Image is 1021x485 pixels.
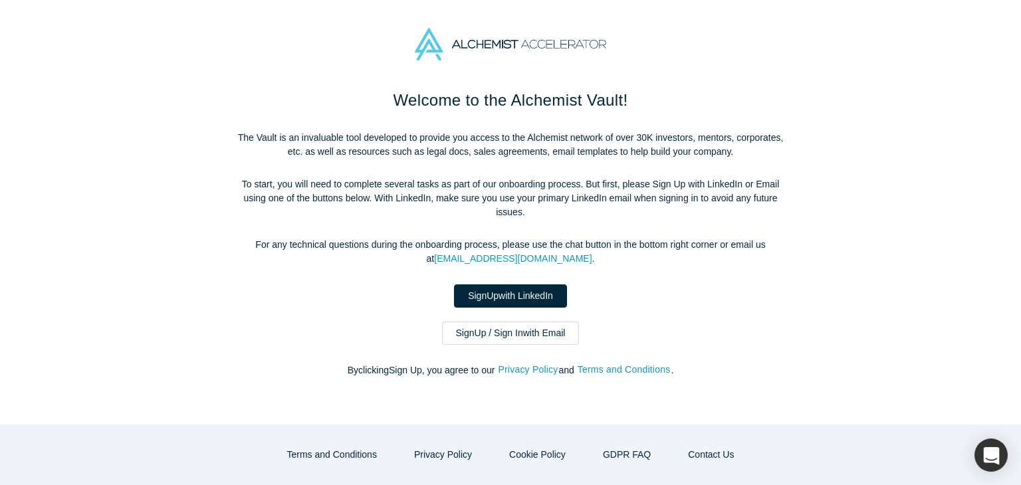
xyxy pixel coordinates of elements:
[674,443,748,466] button: Contact Us
[231,131,790,159] p: The Vault is an invaluable tool developed to provide you access to the Alchemist network of over ...
[434,253,592,264] a: [EMAIL_ADDRESS][DOMAIN_NAME]
[400,443,486,466] button: Privacy Policy
[231,88,790,112] h1: Welcome to the Alchemist Vault!
[231,363,790,377] p: By clicking Sign Up , you agree to our and .
[495,443,580,466] button: Cookie Policy
[231,238,790,266] p: For any technical questions during the onboarding process, please use the chat button in the bott...
[273,443,391,466] button: Terms and Conditions
[231,177,790,219] p: To start, you will need to complete several tasks as part of our onboarding process. But first, p...
[454,284,567,308] a: SignUpwith LinkedIn
[415,28,606,60] img: Alchemist Accelerator Logo
[442,322,580,345] a: SignUp / Sign Inwith Email
[577,362,671,377] button: Terms and Conditions
[497,362,558,377] button: Privacy Policy
[589,443,665,466] a: GDPR FAQ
